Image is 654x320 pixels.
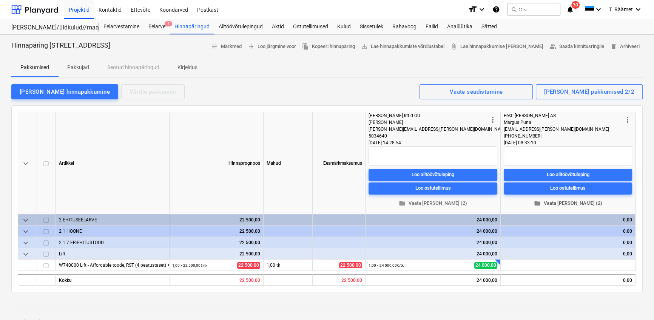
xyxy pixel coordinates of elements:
div: 22 500,00 [169,274,264,285]
button: Vaate seadistamine [420,84,533,99]
span: keyboard_arrow_down [21,250,30,259]
button: Loo ostutellimus [369,182,497,195]
div: 22 500,00 [313,274,366,285]
div: 22 500,00 [172,226,260,237]
button: Vaata [PERSON_NAME] (2) [504,198,632,209]
a: Analüütika [443,19,477,34]
span: Märkmed [211,42,242,51]
div: Eesmärkmaksumus [313,112,366,214]
span: Lae hinnapakkumise [PERSON_NAME] [450,42,543,51]
div: 24 000,00 [369,237,497,248]
button: Loo alltöövõtuleping [504,169,632,181]
a: Failid [421,19,443,34]
button: Märkmed [208,41,245,53]
span: [PERSON_NAME][EMAIL_ADDRESS][PERSON_NAME][DOMAIN_NAME] [369,127,508,132]
span: keyboard_arrow_down [21,238,30,247]
span: notes [211,43,218,50]
span: people_alt [549,43,556,50]
div: Kokku [56,274,169,285]
div: Loo alltöövõtuleping [547,170,589,179]
a: Kulud [333,19,355,34]
a: Rahavoog [388,19,421,34]
div: 0,00 [504,248,632,260]
div: [DATE] 14:28:54 [369,139,497,146]
button: Arhiveeri [607,41,643,53]
div: 22 500,00 [172,214,260,226]
div: Eelarve [144,19,170,34]
div: 22 500,00 [172,237,260,248]
a: Hinnapäringud [170,19,214,34]
div: 1,00 tk [264,260,313,271]
span: more_vert [488,115,497,124]
button: Saada kinnitusringile [546,41,607,53]
div: Loo alltöövõtuleping [412,170,454,179]
small: 1,00 × 24 000,00€ / tk [369,263,404,267]
div: 0,00 [501,274,635,285]
div: Hinnaprognoos [169,112,264,214]
div: W740000 Lift - Affordable toode, RST (4 peatustaset) + GSM moodul [59,260,166,271]
p: Hinnapäring [STREET_ADDRESS] [11,41,110,50]
div: Margus Puna [504,119,623,126]
span: Arhiveeri [610,42,640,51]
div: [PERSON_NAME] liftid OÜ [369,112,488,119]
a: Sätted [477,19,501,34]
iframe: Chat Widget [616,284,654,320]
div: Lift [59,248,166,259]
div: 0,00 [504,237,632,248]
div: 24 000,00 [369,226,497,237]
span: Vaata [PERSON_NAME] (2) [372,199,494,208]
span: T. Räämet [609,6,633,12]
span: search [511,6,517,12]
span: Vaata [PERSON_NAME] (2) [507,199,629,208]
div: Eesti [PERSON_NAME] AS [504,112,623,119]
div: 24 000,00 [369,214,497,226]
div: 0,00 [504,226,632,237]
span: keyboard_arrow_down [21,159,30,168]
span: folder [399,200,406,207]
button: Otsi [507,3,560,16]
button: Kopeeri hinnapäring [299,41,358,53]
span: Kopeeri hinnapäring [302,42,355,51]
button: [PERSON_NAME] hinnapakkumine [11,84,118,99]
p: Pakkujad [67,63,89,71]
span: 1 [165,21,172,26]
a: Eelarvestamine [99,19,144,34]
span: delete [610,43,617,50]
div: 2.1 HOONE [59,226,166,237]
div: [PERSON_NAME] hinnapakkumine [20,87,110,97]
span: more_vert [623,115,632,124]
div: Artikkel [56,112,169,214]
div: Alltöövõtulepingud [214,19,267,34]
i: format_size [468,5,477,14]
button: Loo ostutellimus [504,182,632,195]
div: 0,00 [504,214,632,226]
span: arrow_forward [248,43,255,50]
button: Loo alltöövõtuleping [369,169,497,181]
span: file_copy [302,43,309,50]
span: Lae hinnapakkumiste võrdlustabel [361,42,444,51]
a: Lae hinnapakkumise [PERSON_NAME] [447,41,546,53]
p: Pakkumised [20,63,49,71]
div: Mahud [264,112,313,214]
span: Loo järgmine voor [248,42,296,51]
span: keyboard_arrow_down [21,227,30,236]
a: Ostutellimused [288,19,333,34]
button: Vaata [PERSON_NAME] (2) [369,198,497,209]
div: [PERSON_NAME]/üldkulud//maatööd (2101817//2101766) [11,24,90,32]
div: 2 EHITUSEELARVE [59,214,166,225]
button: Loo järgmine voor [245,41,299,53]
div: Vaate seadistamine [450,87,503,97]
span: [EMAIL_ADDRESS][PERSON_NAME][DOMAIN_NAME] [504,127,609,132]
span: Saada kinnitusringile [549,42,604,51]
span: 24 000,00 [474,262,497,269]
span: 30 [571,1,580,9]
